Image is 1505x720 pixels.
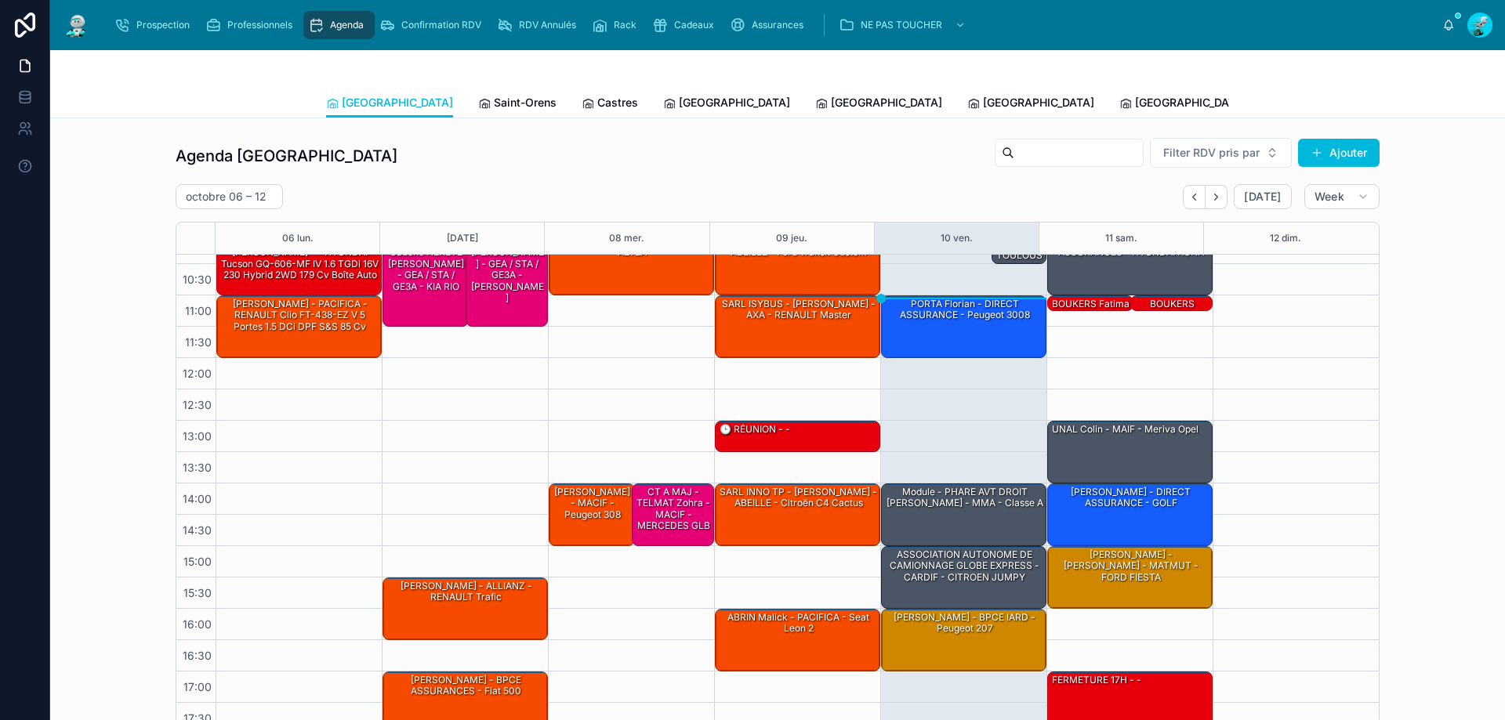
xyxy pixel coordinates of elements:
span: Filter RDV pris par [1163,145,1260,161]
button: Back [1183,185,1206,209]
div: [PERSON_NAME] - BPCE ASSURANCES - fiat 500 [386,673,546,699]
span: Agenda [330,19,364,31]
button: Ajouter [1298,139,1380,167]
span: 16:30 [179,649,216,662]
h1: Agenda [GEOGRAPHIC_DATA] [176,145,397,167]
a: Castres [582,89,638,120]
span: Rack [614,19,636,31]
div: [PERSON_NAME] - PACIFICA - RENAULT Clio FT-438-EZ V 5 Portes 1.5 dCi DPF S&S 85 cv [217,296,381,357]
div: scrollable content [103,8,1442,42]
div: [PERSON_NAME] - MACIF - Peugeot 308 [552,485,633,522]
div: HERETE [PERSON_NAME] - GEA / STA / GE3A - [PERSON_NAME] [466,233,548,326]
span: NE PAS TOUCHER [861,19,942,31]
span: RDV Annulés [519,19,576,31]
div: UNAL Colin - MAIF - Meriva Opel [1048,422,1212,483]
div: Custode AR Gauche HERETE [PERSON_NAME] - GEA / STA / GE3A - KIA RIO [386,234,467,294]
div: PORTA Florian - DIRECT ASSURANCE - Peugeot 3008 [882,296,1046,357]
a: Professionnels [201,11,303,39]
a: Saint-Orens [478,89,557,120]
div: BOUKERS Fatima - CIC - PICASSO C4 [1133,297,1212,334]
div: [PERSON_NAME] - ALLIANZ - RENAULT Trafic [383,578,547,639]
button: 12 dim. [1270,223,1301,254]
div: SAV de Perpignan - [PERSON_NAME] - - HYUNDAI Tucson GQ-606-MF IV 1.6 TGDi 16V 230 Hybrid 2WD 179 ... [219,234,380,283]
div: EL [PERSON_NAME] - EUROFIL - ALTEA [549,233,713,295]
div: CT A MAJ - TELMAT Zohra - MACIF - MERCEDES GLB [635,485,713,534]
div: ABRIN Malick - PACIFICA - Seat leon 2 [716,610,879,671]
a: [GEOGRAPHIC_DATA] [815,89,942,120]
button: [DATE] [1234,184,1291,209]
div: 🕒 RÉUNION - - [716,422,879,451]
button: Select Button [1150,138,1292,168]
a: Rack [587,11,647,39]
span: Assurances [752,19,803,31]
img: App logo [63,13,91,38]
div: SARL INNO TP - [PERSON_NAME] - ABEILLE - Citroën C4 cactus [718,485,879,511]
span: 15:00 [180,555,216,568]
button: 09 jeu. [776,223,807,254]
button: Next [1206,185,1228,209]
a: Assurances [725,11,814,39]
div: SARL INNO TP - [PERSON_NAME] - ABEILLE - Citroën C4 cactus [716,484,879,545]
span: 13:30 [179,461,216,474]
span: [GEOGRAPHIC_DATA] [983,95,1094,110]
span: Confirmation RDV [401,19,481,31]
div: [PERSON_NAME] - ALLIANZ - RENAULT Trafic [386,579,546,605]
div: ABRIN Malick - PACIFICA - Seat leon 2 [718,610,879,636]
div: [PERSON_NAME] - MACIF - Peugeot 308 [549,484,634,545]
div: BOUKERS Fatima - CIC - C4 PICASSO [1050,297,1132,334]
button: 08 mer. [609,223,644,254]
span: 10:00 [179,241,216,255]
div: SARL ISYBUS - [PERSON_NAME] - AXA - RENAULT Master [718,297,879,323]
div: ASSOCIATION AUTONOME DE CAMIONNAGE GLOBE EXPRESS - CARDIF - CITROEN JUMPY [882,547,1046,608]
span: 12:00 [179,367,216,380]
a: [GEOGRAPHIC_DATA] [1119,89,1246,120]
div: 🕒 RÉUNION - - [718,422,792,436]
div: [PERSON_NAME] - BPCE IARD - Peugeot 207 [882,610,1046,671]
div: [PERSON_NAME] - [PERSON_NAME] - MATMUT - FORD FIESTA [1048,547,1212,608]
div: [PERSON_NAME] - PACIFICA - RENAULT Clio FT-438-EZ V 5 Portes 1.5 dCi DPF S&S 85 cv [219,297,380,334]
span: 14:00 [179,492,216,505]
div: HERETE [PERSON_NAME] - GEA / STA / GE3A - [PERSON_NAME] [469,234,547,305]
a: Prospection [110,11,201,39]
button: Week [1304,184,1380,209]
button: 11 sam. [1105,223,1137,254]
a: [GEOGRAPHIC_DATA] [663,89,790,120]
span: 17:00 [180,680,216,693]
span: Saint-Orens [494,95,557,110]
a: Confirmation RDV [375,11,492,39]
span: [GEOGRAPHIC_DATA] [831,95,942,110]
div: FERMETURE 17H - - [1050,673,1143,687]
div: SAV de Perpignan - [PERSON_NAME] - - HYUNDAI Tucson GQ-606-MF IV 1.6 TGDi 16V 230 Hybrid 2WD 179 ... [217,233,381,295]
span: [DATE] [1244,190,1281,204]
button: 06 lun. [282,223,314,254]
span: 11:00 [181,304,216,317]
div: [PERSON_NAME] - BPCE ASSURANCES - HYUNDAI KONA [1048,233,1212,295]
span: 16:00 [179,617,216,631]
div: Module - PHARE AVT DROIT [PERSON_NAME] - MMA - classe A [884,485,1045,511]
a: NE PAS TOUCHER [834,11,974,39]
span: Professionnels [227,19,292,31]
div: CT A MAJ - TELMAT Zohra - MACIF - MERCEDES GLB [633,484,714,545]
div: SARL ISYBUS - [PERSON_NAME] - AXA - RENAULT Master [716,296,879,357]
span: [GEOGRAPHIC_DATA] [342,95,453,110]
div: PORTA Florian - DIRECT ASSURANCE - Peugeot 3008 [884,297,1045,323]
span: 15:30 [180,586,216,599]
a: [GEOGRAPHIC_DATA] [967,89,1094,120]
a: Agenda [303,11,375,39]
span: 12:30 [179,398,216,411]
div: BOUKERS Fatima - CIC - C4 PICASSO [1048,296,1133,312]
button: [DATE] [447,223,478,254]
div: [PERSON_NAME] - [PERSON_NAME] - MATMUT - FORD FIESTA [1050,548,1211,584]
button: 10 ven. [941,223,973,254]
div: Module - PHARE AVT DROIT [PERSON_NAME] - MMA - classe A [882,484,1046,545]
span: Prospection [136,19,190,31]
span: 10:30 [179,273,216,286]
